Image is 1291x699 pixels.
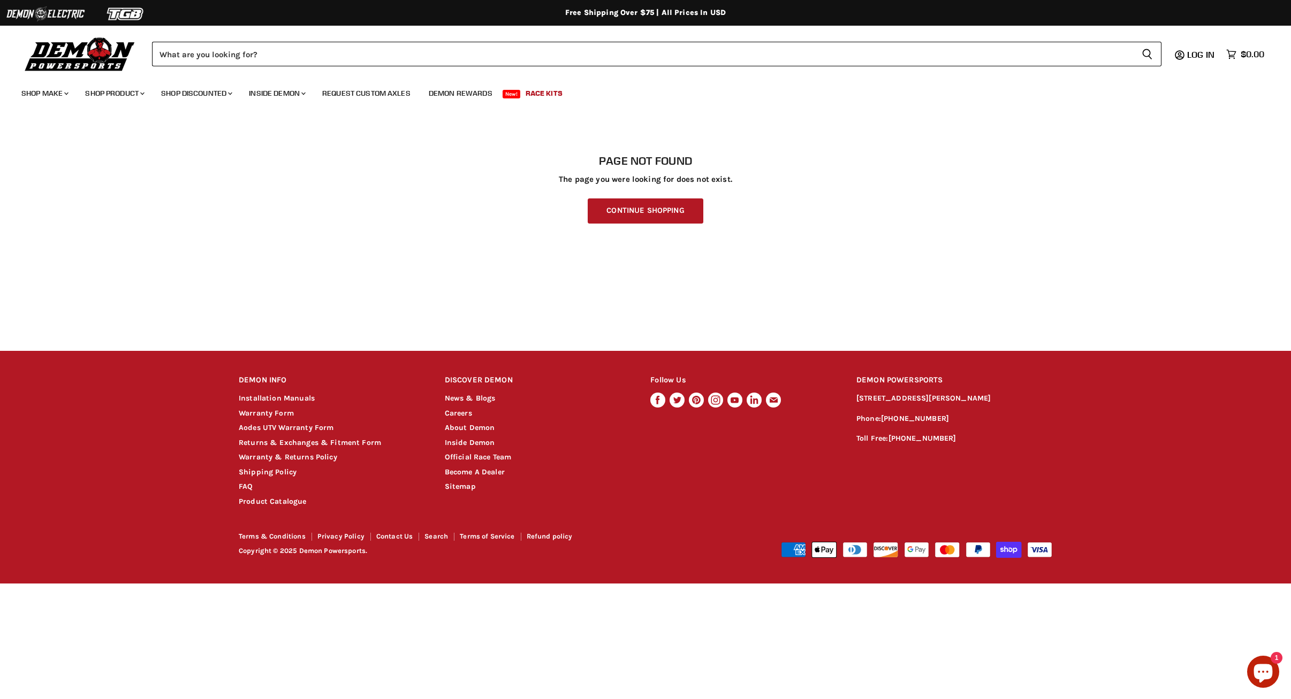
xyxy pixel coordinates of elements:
[152,42,1133,66] input: Search
[5,4,86,24] img: Demon Electric Logo 2
[588,198,703,224] a: Continue Shopping
[445,368,631,393] h2: DISCOVER DEMON
[239,467,297,477] a: Shipping Policy
[421,82,500,104] a: Demon Rewards
[77,82,151,104] a: Shop Product
[239,533,647,544] nav: Footer
[445,438,495,447] a: Inside Demon
[445,423,495,432] a: About Demon
[856,368,1052,393] h2: DEMON POWERSPORTS
[503,90,521,98] span: New!
[239,394,315,403] a: Installation Manuals
[86,4,166,24] img: TGB Logo 2
[856,393,1052,405] p: [STREET_ADDRESS][PERSON_NAME]
[239,438,381,447] a: Returns & Exchanges & Fitment Form
[518,82,571,104] a: Race Kits
[1133,42,1161,66] button: Search
[856,433,1052,445] p: Toll Free:
[13,78,1262,104] ul: Main menu
[21,35,139,73] img: Demon Powersports
[1187,49,1214,60] span: Log in
[239,532,306,540] a: Terms & Conditions
[239,155,1052,167] h1: Page not found
[239,368,424,393] h2: DEMON INFO
[314,82,419,104] a: Request Custom Axles
[1221,47,1270,62] a: $0.00
[888,434,956,443] a: [PHONE_NUMBER]
[152,42,1161,66] form: Product
[239,409,294,418] a: Warranty Form
[424,532,448,540] a: Search
[445,409,472,418] a: Careers
[460,532,514,540] a: Terms of Service
[856,413,1052,425] p: Phone:
[217,8,1074,18] div: Free Shipping Over $75 | All Prices In USD
[445,452,512,462] a: Official Race Team
[241,82,312,104] a: Inside Demon
[445,467,505,477] a: Become A Dealer
[153,82,239,104] a: Shop Discounted
[1241,49,1264,59] span: $0.00
[239,452,337,462] a: Warranty & Returns Policy
[376,532,413,540] a: Contact Us
[239,547,647,555] p: Copyright © 2025 Demon Powersports.
[881,414,949,423] a: [PHONE_NUMBER]
[445,482,476,491] a: Sitemap
[317,532,364,540] a: Privacy Policy
[239,423,333,432] a: Aodes UTV Warranty Form
[1182,50,1221,59] a: Log in
[239,175,1052,184] p: The page you were looking for does not exist.
[13,82,75,104] a: Shop Make
[527,532,573,540] a: Refund policy
[445,394,496,403] a: News & Blogs
[239,482,253,491] a: FAQ
[650,368,836,393] h2: Follow Us
[1244,656,1282,690] inbox-online-store-chat: Shopify online store chat
[239,497,307,506] a: Product Catalogue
